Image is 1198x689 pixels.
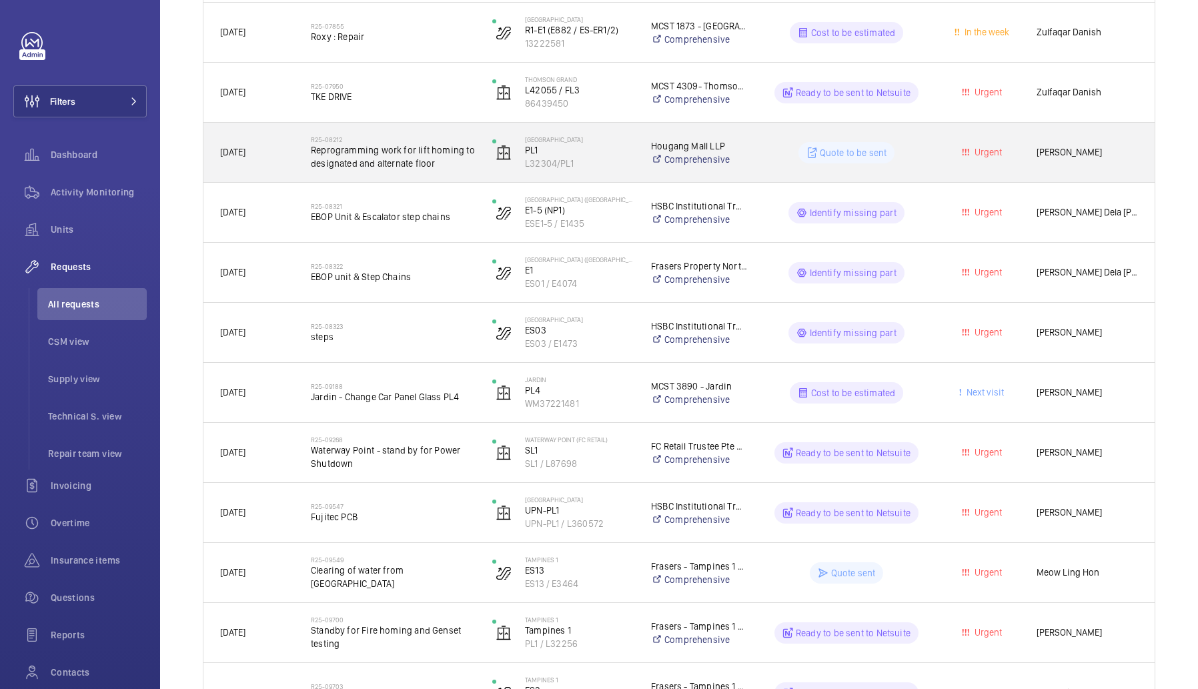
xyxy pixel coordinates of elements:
[51,223,147,236] span: Units
[496,385,512,401] img: elevator.svg
[51,260,147,273] span: Requests
[972,327,1002,337] span: Urgent
[525,616,634,624] p: Tampines 1
[651,319,747,333] p: HSBC Institutional Trust Services (S) Limited As Trustee Of Frasers Centrepoint Trust
[311,270,475,283] span: EBOP unit & Step Chains
[51,516,147,530] span: Overtime
[972,147,1002,157] span: Urgent
[311,556,475,564] h2: R25-09549
[810,206,897,219] p: Identify missing part
[311,510,475,524] span: Fujitec PCB
[651,33,747,46] a: Comprehensive
[496,505,512,521] img: elevator.svg
[311,382,475,390] h2: R25-09188
[51,628,147,642] span: Reports
[651,273,747,286] a: Comprehensive
[48,410,147,423] span: Technical S. view
[311,262,475,270] h2: R25-08322
[651,620,747,633] p: Frasers - Tampines 1 LLP
[651,453,747,466] a: Comprehensive
[1037,565,1138,580] span: Meow Ling Hon
[525,277,634,290] p: ES01 / E4074
[962,27,1009,37] span: In the week
[496,325,512,341] img: escalator.svg
[525,564,634,577] p: ES13
[810,266,897,279] p: Identify missing part
[811,26,896,39] p: Cost to be estimated
[220,387,245,398] span: [DATE]
[651,573,747,586] a: Comprehensive
[220,267,245,277] span: [DATE]
[48,447,147,460] span: Repair team view
[51,479,147,492] span: Invoicing
[972,267,1002,277] span: Urgent
[651,93,747,106] a: Comprehensive
[972,207,1002,217] span: Urgent
[220,87,245,97] span: [DATE]
[525,255,634,263] p: [GEOGRAPHIC_DATA] ([GEOGRAPHIC_DATA])
[311,30,475,43] span: Roxy : Repair
[525,436,634,444] p: Waterway Point (FC Retail)
[525,75,634,83] p: Thomson Grand
[651,259,747,273] p: Frasers Property North Gem Trustee Pte Ltd (A Trustee Manager for Frasers Property North Gem Trust)
[48,335,147,348] span: CSM view
[525,203,634,217] p: E1-5 (NP1)
[1037,625,1138,640] span: [PERSON_NAME]
[525,83,634,97] p: L42055 / FL3
[831,566,876,580] p: Quote sent
[651,213,747,226] a: Comprehensive
[496,625,512,641] img: elevator.svg
[651,139,747,153] p: Hougang Mall LLP
[311,624,475,650] span: Standby for Fire homing and Genset testing
[796,506,911,520] p: Ready to be sent to Netsuite
[311,390,475,404] span: Jardin - Change Car Panel Glass PL4
[525,263,634,277] p: E1
[525,315,634,323] p: [GEOGRAPHIC_DATA]
[651,440,747,453] p: FC Retail Trustee Pte Ltd (as Trustee Manager of Sapphire Star Trust)
[13,85,147,117] button: Filters
[1037,265,1138,280] span: [PERSON_NAME] Dela [PERSON_NAME]
[810,326,897,339] p: Identify missing part
[651,393,747,406] a: Comprehensive
[51,591,147,604] span: Questions
[525,217,634,230] p: ESE1-5 / E1435
[220,27,245,37] span: [DATE]
[311,143,475,170] span: Reprogramming work for lift homing to designated and alternate floor
[220,147,245,157] span: [DATE]
[311,82,475,90] h2: R25-07950
[496,265,512,281] img: escalator.svg
[525,195,634,203] p: [GEOGRAPHIC_DATA] ([GEOGRAPHIC_DATA])
[525,504,634,517] p: UPN-PL1
[972,87,1002,97] span: Urgent
[1037,325,1138,340] span: [PERSON_NAME]
[311,22,475,30] h2: R25-07855
[311,202,475,210] h2: R25-08321
[972,627,1002,638] span: Urgent
[651,333,747,346] a: Comprehensive
[964,387,1004,398] span: Next visit
[525,157,634,170] p: L32304/PL1
[525,15,634,23] p: [GEOGRAPHIC_DATA]
[525,323,634,337] p: ES03
[796,626,911,640] p: Ready to be sent to Netsuite
[796,446,911,460] p: Ready to be sent to Netsuite
[525,23,634,37] p: R1-E1 (E882 / ES-ER1/2)
[496,25,512,41] img: escalator.svg
[311,330,475,343] span: steps
[796,86,911,99] p: Ready to be sent to Netsuite
[51,666,147,679] span: Contacts
[311,90,475,103] span: TKE DRIVE
[651,560,747,573] p: Frasers - Tampines 1 LLP
[496,445,512,461] img: elevator.svg
[311,436,475,444] h2: R25-09268
[311,135,475,143] h2: R25-08212
[220,327,245,337] span: [DATE]
[525,376,634,384] p: Jardin
[1037,25,1138,40] span: Zulfaqar Danish
[972,507,1002,518] span: Urgent
[51,148,147,161] span: Dashboard
[525,444,634,457] p: SL1
[651,513,747,526] a: Comprehensive
[525,496,634,504] p: [GEOGRAPHIC_DATA]
[525,637,634,650] p: PL1 / L32256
